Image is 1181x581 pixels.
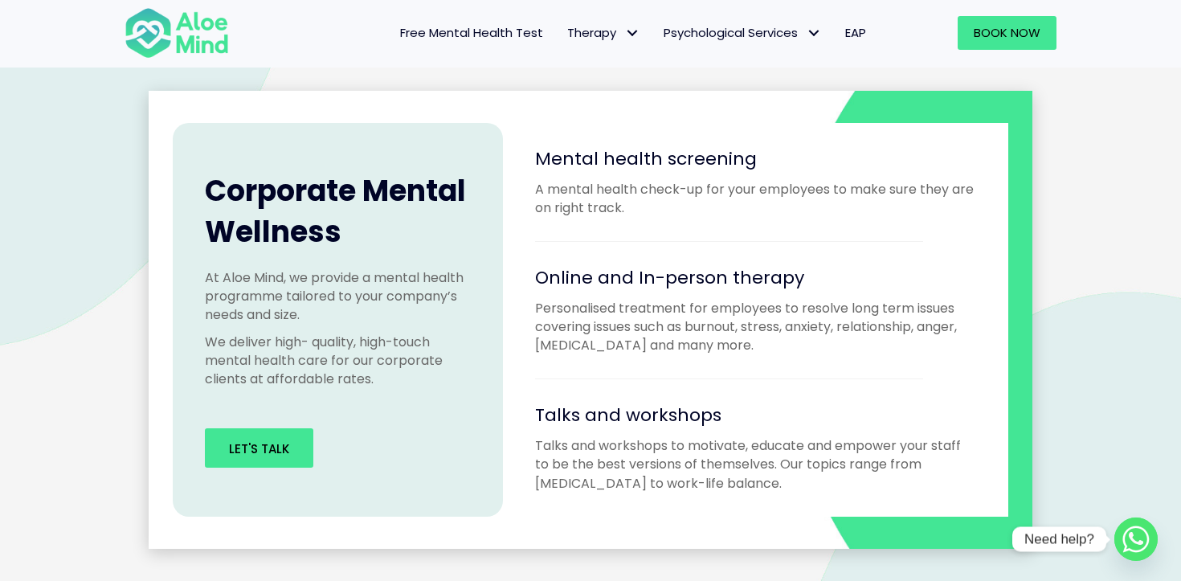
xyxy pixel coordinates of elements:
span: Talks and workshops [535,403,721,428]
a: Let's Talk [205,428,313,468]
a: Psychological ServicesPsychological Services: submenu [652,16,833,50]
a: Free Mental Health Test [388,16,555,50]
a: TherapyTherapy: submenu [555,16,652,50]
span: Psychological Services: submenu [802,22,825,45]
a: Book Now [958,16,1056,50]
a: EAP [833,16,878,50]
span: Let's Talk [229,440,289,457]
p: A mental health check-up for your employees to make sure they are on right track. [535,180,976,217]
span: Therapy [567,24,640,41]
p: Talks and workshops to motivate, educate and empower your staff to be the best versions of themse... [535,436,976,493]
span: Online and In-person therapy [535,265,804,290]
a: Whatsapp [1114,518,1158,561]
span: Psychological Services [664,24,821,41]
span: EAP [845,24,866,41]
p: We deliver high- quality, high-touch mental health care for our corporate clients at affordable r... [205,333,471,389]
img: Aloe mind Logo [125,6,229,59]
span: Corporate Mental Wellness [205,170,466,252]
span: Free Mental Health Test [400,24,543,41]
span: Mental health screening [535,146,757,171]
span: Therapy: submenu [620,22,644,45]
span: Book Now [974,24,1040,41]
p: At Aloe Mind, we provide a mental health programme tailored to your company’s needs and size. [205,268,471,325]
p: Personalised treatment for employees to resolve long term issues covering issues such as burnout,... [535,299,976,355]
nav: Menu [250,16,878,50]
